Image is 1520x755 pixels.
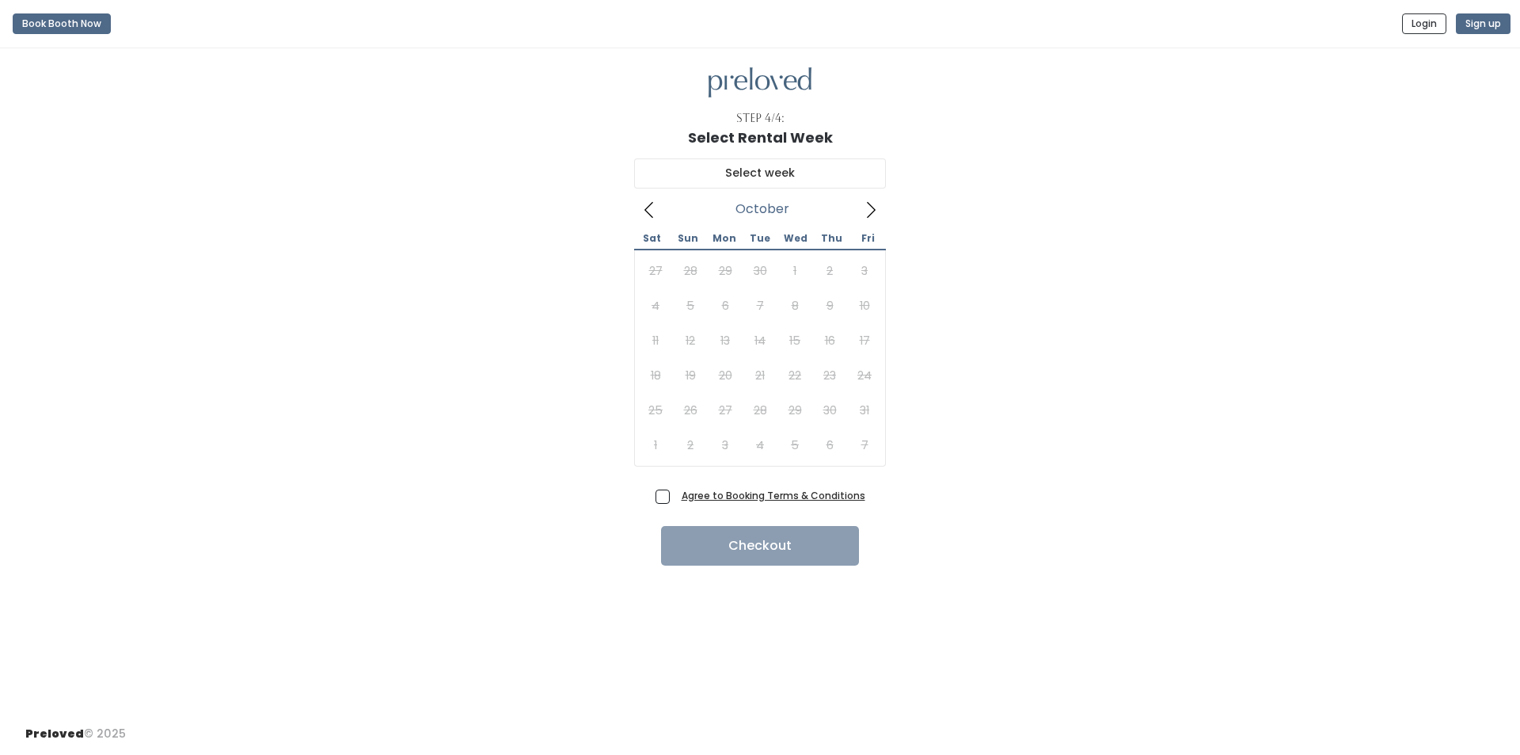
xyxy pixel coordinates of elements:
span: Thu [814,234,849,243]
span: Fri [850,234,886,243]
a: Agree to Booking Terms & Conditions [682,489,865,502]
span: Sat [634,234,670,243]
button: Book Booth Now [13,13,111,34]
span: Sun [670,234,705,243]
button: Login [1402,13,1446,34]
img: preloved logo [709,67,811,98]
button: Sign up [1456,13,1510,34]
input: Select week [634,158,886,189]
h1: Select Rental Week [688,130,833,146]
span: Preloved [25,726,84,742]
span: Mon [706,234,742,243]
a: Book Booth Now [13,6,111,41]
span: Tue [742,234,777,243]
span: Wed [778,234,814,243]
span: October [735,206,789,212]
button: Checkout [661,526,859,566]
div: © 2025 [25,713,126,742]
div: Step 4/4: [736,110,785,127]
